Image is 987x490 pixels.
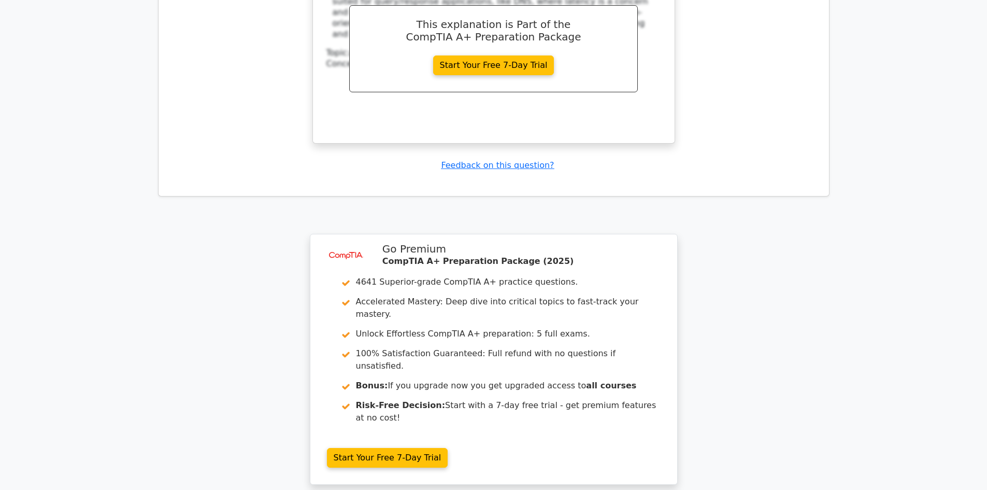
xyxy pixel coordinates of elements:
[326,48,661,59] div: Topic:
[327,448,448,468] a: Start Your Free 7-Day Trial
[326,59,661,69] div: Concept:
[441,160,554,170] a: Feedback on this question?
[433,55,554,75] a: Start Your Free 7-Day Trial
